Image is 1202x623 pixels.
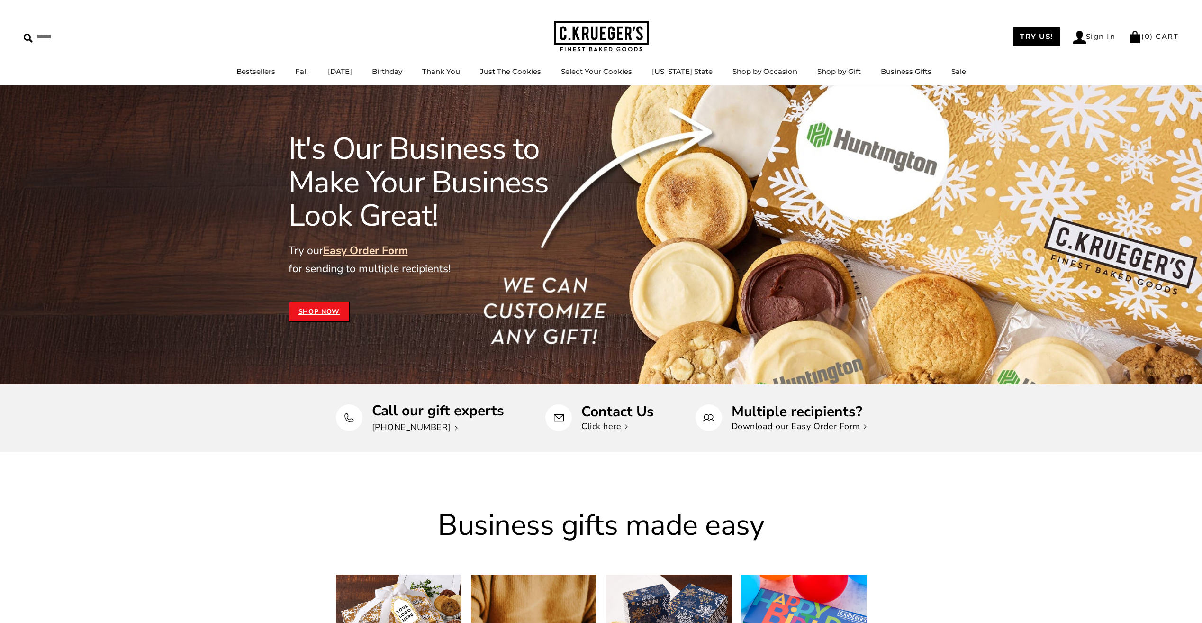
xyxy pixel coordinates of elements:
[372,67,402,76] a: Birthday
[372,421,458,433] a: [PHONE_NUMBER]
[732,67,797,76] a: Shop by Occasion
[581,404,654,419] p: Contact Us
[1145,32,1150,41] span: 0
[480,67,541,76] a: Just The Cookies
[1129,32,1178,41] a: (0) CART
[817,67,861,76] a: Shop by Gift
[289,132,590,232] h1: It's Our Business to Make Your Business Look Great!
[372,403,504,418] p: Call our gift experts
[289,302,350,322] a: Shop Now
[236,67,275,76] a: Bestsellers
[289,242,590,278] p: Try our for sending to multiple recipients!
[951,67,966,76] a: Sale
[422,67,460,76] a: Thank You
[328,67,352,76] a: [DATE]
[1073,31,1116,44] a: Sign In
[732,421,867,432] a: Download our Easy Order Form
[1129,31,1141,43] img: Bag
[554,21,649,52] img: C.KRUEGER'S
[553,412,565,424] img: Contact Us
[24,34,33,43] img: Search
[336,509,867,541] h2: Business gifts made easy
[323,243,408,258] a: Easy Order Form
[581,421,628,432] a: Click here
[1073,31,1086,44] img: Account
[881,67,931,76] a: Business Gifts
[343,412,355,424] img: Call our gift experts
[1013,27,1060,46] a: TRY US!
[295,67,308,76] a: Fall
[652,67,713,76] a: [US_STATE] State
[24,29,136,44] input: Search
[561,67,632,76] a: Select Your Cookies
[703,412,714,424] img: Multiple recipients?
[732,404,867,419] p: Multiple recipients?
